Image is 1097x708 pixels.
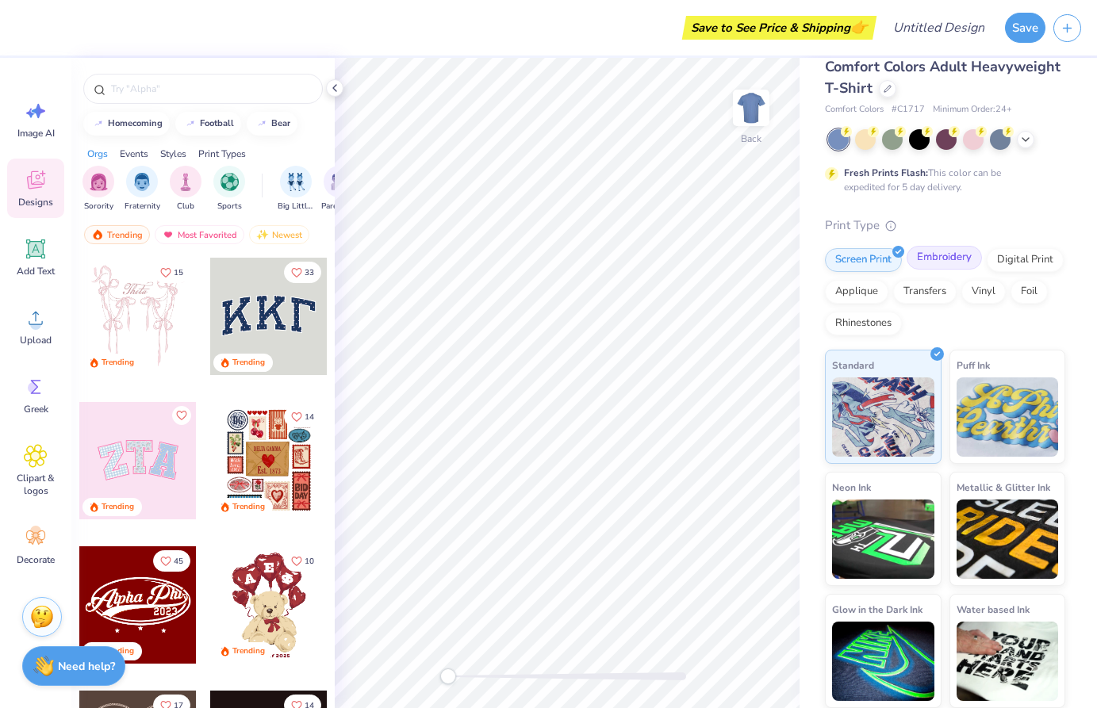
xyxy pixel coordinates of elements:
[90,173,108,191] img: Sorority Image
[305,557,314,565] span: 10
[174,557,183,565] span: 45
[255,119,268,128] img: trend_line.gif
[24,403,48,415] span: Greek
[987,248,1064,272] div: Digital Print
[177,201,194,212] span: Club
[17,265,55,277] span: Add Text
[256,229,269,240] img: newest.gif
[170,166,201,212] button: filter button
[741,132,761,146] div: Back
[957,601,1030,618] span: Water based Ink
[162,229,175,240] img: most_fav.gif
[278,201,314,212] span: Big Little Reveal
[825,103,884,117] span: Comfort Colors
[957,357,990,373] span: Puff Ink
[844,166,1039,194] div: This color can be expedited for 5 day delivery.
[832,357,874,373] span: Standard
[82,166,114,212] div: filter for Sorority
[91,229,104,240] img: trending.gif
[825,216,1065,235] div: Print Type
[284,406,321,427] button: Like
[832,377,934,457] img: Standard
[200,119,234,128] div: football
[82,166,114,212] button: filter button
[17,553,55,566] span: Decorate
[232,645,265,657] div: Trending
[440,668,456,684] div: Accessibility label
[120,147,148,161] div: Events
[175,112,241,136] button: football
[174,269,183,277] span: 15
[305,269,314,277] span: 33
[825,312,902,335] div: Rhinestones
[961,280,1006,304] div: Vinyl
[125,166,160,212] div: filter for Fraternity
[907,246,982,270] div: Embroidery
[84,225,150,244] div: Trending
[850,17,868,36] span: 👉
[249,225,309,244] div: Newest
[957,622,1059,701] img: Water based Ink
[1011,280,1048,304] div: Foil
[232,501,265,513] div: Trending
[125,166,160,212] button: filter button
[686,16,873,40] div: Save to See Price & Shipping
[247,112,297,136] button: bear
[87,147,108,161] div: Orgs
[844,166,928,179] strong: Fresh Prints Flash:
[933,103,1012,117] span: Minimum Order: 24 +
[825,248,902,272] div: Screen Print
[321,166,358,212] button: filter button
[832,622,934,701] img: Glow in the Dark Ink
[957,479,1050,496] span: Metallic & Glitter Ink
[109,81,313,97] input: Try "Alpha"
[217,201,242,212] span: Sports
[83,112,170,136] button: homecoming
[287,173,305,191] img: Big Little Reveal Image
[102,501,134,513] div: Trending
[184,119,197,128] img: trend_line.gif
[177,173,194,191] img: Club Image
[305,413,314,421] span: 14
[278,166,314,212] button: filter button
[155,225,244,244] div: Most Favorited
[18,196,53,209] span: Designs
[832,601,922,618] span: Glow in the Dark Ink
[10,472,62,497] span: Clipart & logos
[17,127,55,140] span: Image AI
[284,262,321,283] button: Like
[832,499,934,579] img: Neon Ink
[1005,13,1045,43] button: Save
[331,173,349,191] img: Parent's Weekend Image
[102,357,134,369] div: Trending
[198,147,246,161] div: Print Types
[735,92,767,124] img: Back
[321,166,358,212] div: filter for Parent's Weekend
[170,166,201,212] div: filter for Club
[232,357,265,369] div: Trending
[108,119,163,128] div: homecoming
[20,334,52,346] span: Upload
[957,499,1059,579] img: Metallic & Glitter Ink
[102,645,134,657] div: Trending
[172,406,191,425] button: Like
[278,166,314,212] div: filter for Big Little Reveal
[84,201,113,212] span: Sorority
[825,280,888,304] div: Applique
[321,201,358,212] span: Parent's Weekend
[213,166,245,212] div: filter for Sports
[892,103,925,117] span: # C1717
[832,479,871,496] span: Neon Ink
[284,550,321,572] button: Like
[133,173,151,191] img: Fraternity Image
[957,377,1059,457] img: Puff Ink
[153,262,190,283] button: Like
[153,550,190,572] button: Like
[893,280,957,304] div: Transfers
[160,147,186,161] div: Styles
[221,173,239,191] img: Sports Image
[880,12,997,44] input: Untitled Design
[271,119,290,128] div: bear
[213,166,245,212] button: filter button
[125,201,160,212] span: Fraternity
